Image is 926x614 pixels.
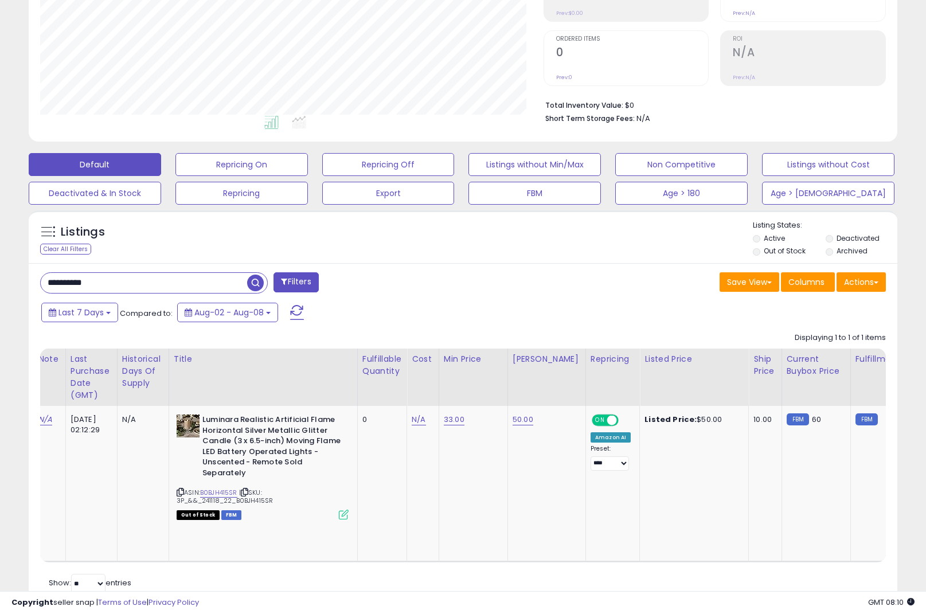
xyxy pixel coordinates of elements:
small: Prev: $0.00 [556,10,583,17]
div: [PERSON_NAME] [513,353,581,365]
div: Current Buybox Price [787,353,846,377]
label: Deactivated [837,233,880,243]
h2: 0 [556,46,709,61]
button: Actions [837,272,886,292]
small: FBM [855,413,878,425]
div: 10.00 [753,414,772,425]
button: Non Competitive [615,153,748,176]
small: FBM [787,413,809,425]
label: Active [764,233,785,243]
span: Columns [788,276,825,288]
div: Ship Price [753,353,776,377]
div: Amazon AI [591,432,631,443]
button: Filters [273,272,318,292]
button: Export [322,182,455,205]
label: Out of Stock [764,246,806,256]
div: 0 [362,414,398,425]
button: Repricing On [175,153,308,176]
div: Note [38,353,61,365]
button: Last 7 Days [41,303,118,322]
span: Ordered Items [556,36,709,42]
div: [DATE] 02:12:29 [71,414,108,435]
div: Fulfillable Quantity [362,353,402,377]
button: Save View [720,272,779,292]
div: Displaying 1 to 1 of 1 items [795,333,886,343]
a: Terms of Use [98,597,147,608]
div: N/A [122,414,160,425]
label: Archived [837,246,868,256]
span: Aug-02 - Aug-08 [194,307,264,318]
div: Repricing [591,353,635,365]
div: Last Purchase Date (GMT) [71,353,112,401]
b: Short Term Storage Fees: [545,114,635,123]
span: N/A [636,113,650,124]
button: Aug-02 - Aug-08 [177,303,278,322]
span: 60 [812,414,821,425]
div: seller snap | | [11,597,199,608]
span: All listings that are currently out of stock and unavailable for purchase on Amazon [177,510,220,520]
div: $50.00 [644,414,740,425]
div: Cost [412,353,434,365]
b: Total Inventory Value: [545,100,623,110]
button: Repricing [175,182,308,205]
span: 2025-08-16 08:10 GMT [868,597,915,608]
a: N/A [38,414,52,425]
h5: Listings [61,224,105,240]
h2: N/A [733,46,885,61]
span: Compared to: [120,308,173,319]
a: N/A [412,414,425,425]
button: Columns [781,272,835,292]
span: | SKU: 3P_&&_241118_22_B0BJH415SR [177,488,273,505]
a: 50.00 [513,414,533,425]
div: Min Price [444,353,503,365]
p: Listing States: [753,220,897,231]
b: Listed Price: [644,414,697,425]
img: 51Soh+HO0BL._SL40_.jpg [177,414,200,437]
span: Show: entries [49,577,131,588]
a: 33.00 [444,414,464,425]
div: Listed Price [644,353,744,365]
span: FBM [221,510,242,520]
button: Repricing Off [322,153,455,176]
button: Default [29,153,161,176]
li: $0 [545,97,877,111]
button: Listings without Min/Max [468,153,601,176]
button: Age > 180 [615,182,748,205]
button: FBM [468,182,601,205]
span: Last 7 Days [58,307,104,318]
button: Listings without Cost [762,153,894,176]
button: Age > [DEMOGRAPHIC_DATA] [762,182,894,205]
div: Title [174,353,353,365]
small: Prev: 0 [556,74,572,81]
small: Prev: N/A [733,74,755,81]
a: B0BJH415SR [200,488,237,498]
div: ASIN: [177,414,349,518]
a: Privacy Policy [149,597,199,608]
div: Historical Days Of Supply [122,353,164,389]
span: OFF [617,416,635,425]
button: Deactivated & In Stock [29,182,161,205]
div: Clear All Filters [40,244,91,255]
div: Fulfillment [855,353,902,365]
div: Preset: [591,445,631,471]
strong: Copyright [11,597,53,608]
b: Luminara Realistic Artificial Flame Horizontal Silver Metallic Glitter Candle (3 x 6.5-inch) Movi... [202,414,342,481]
small: Prev: N/A [733,10,755,17]
span: ROI [733,36,885,42]
span: ON [593,416,607,425]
